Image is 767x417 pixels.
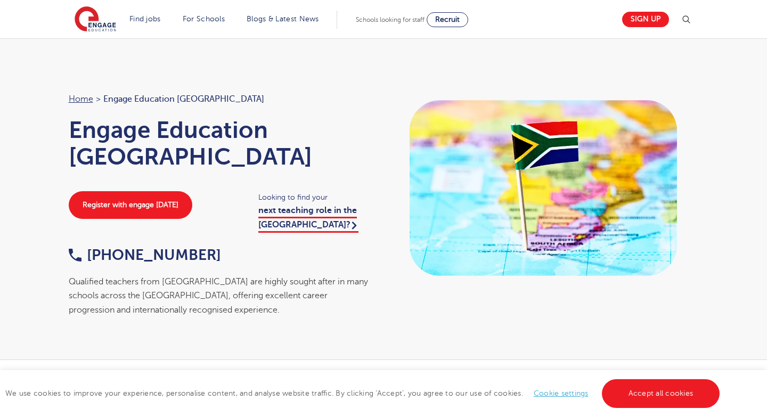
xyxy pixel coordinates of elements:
[129,15,161,23] a: Find jobs
[75,6,116,33] img: Engage Education
[258,206,358,232] a: next teaching role in the [GEOGRAPHIC_DATA]?
[69,275,373,317] div: Qualified teachers from [GEOGRAPHIC_DATA] are highly sought after in many schools across the [GEO...
[69,247,221,263] a: [PHONE_NUMBER]
[534,389,589,397] a: Cookie settings
[69,92,373,106] nav: breadcrumb
[247,15,319,23] a: Blogs & Latest News
[69,117,373,170] h1: Engage Education [GEOGRAPHIC_DATA]
[602,379,720,408] a: Accept all cookies
[69,191,192,219] a: Register with engage [DATE]
[183,15,225,23] a: For Schools
[103,92,264,106] span: Engage Education [GEOGRAPHIC_DATA]
[69,94,93,104] a: Home
[5,389,722,397] span: We use cookies to improve your experience, personalise content, and analyse website traffic. By c...
[96,94,101,104] span: >
[258,191,373,203] span: Looking to find your
[427,12,468,27] a: Recruit
[356,16,425,23] span: Schools looking for staff
[435,15,460,23] span: Recruit
[622,12,669,27] a: Sign up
